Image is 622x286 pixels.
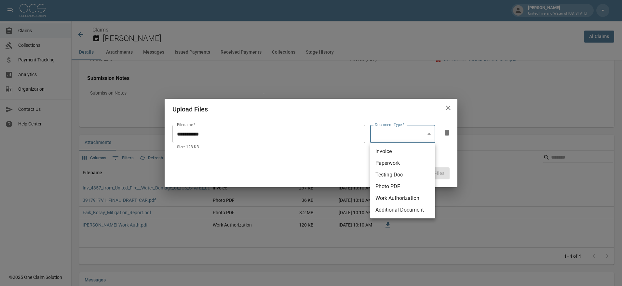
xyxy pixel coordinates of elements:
li: Additional Document [370,204,435,216]
li: Invoice [370,146,435,157]
li: Testing Doc [370,169,435,181]
li: Photo PDF [370,181,435,192]
li: Work Authorization [370,192,435,204]
li: Paperwork [370,157,435,169]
